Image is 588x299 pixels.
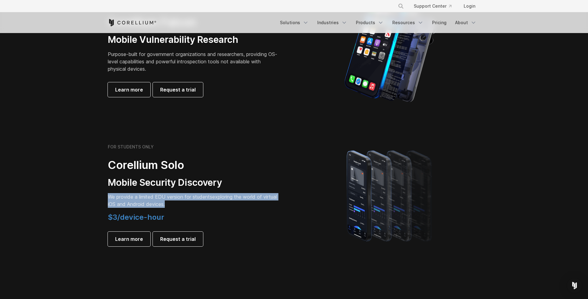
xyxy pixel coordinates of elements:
a: Request a trial [153,232,203,246]
p: exploring the world of virtual iOS and Android devices. [108,193,279,208]
a: Support Center [409,1,456,12]
span: Learn more [115,235,143,243]
a: Login [459,1,480,12]
p: Purpose-built for government organizations and researchers, providing OS-level capabilities and p... [108,50,279,73]
h3: Mobile Security Discovery [108,177,279,189]
a: Resources [389,17,427,28]
a: Corellium Home [108,19,156,26]
button: Search [395,1,406,12]
span: We provide a limited EDU version for students [108,194,212,200]
div: Open Intercom Messenger [567,278,582,293]
a: Industries [314,17,351,28]
h6: FOR STUDENTS ONLY [108,144,154,150]
div: Navigation Menu [390,1,480,12]
h3: Mobile Vulnerability Research [108,34,279,46]
a: About [451,17,480,28]
a: Learn more [108,232,150,246]
span: $3/device-hour [108,213,164,222]
span: Request a trial [160,235,196,243]
a: Request a trial [153,82,203,97]
span: Request a trial [160,86,196,93]
a: Products [352,17,387,28]
img: A lineup of four iPhone models becoming more gradient and blurred [334,142,446,249]
span: Learn more [115,86,143,93]
h2: Corellium Solo [108,158,279,172]
a: Learn more [108,82,150,97]
a: Pricing [428,17,450,28]
a: Solutions [276,17,312,28]
div: Navigation Menu [276,17,480,28]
